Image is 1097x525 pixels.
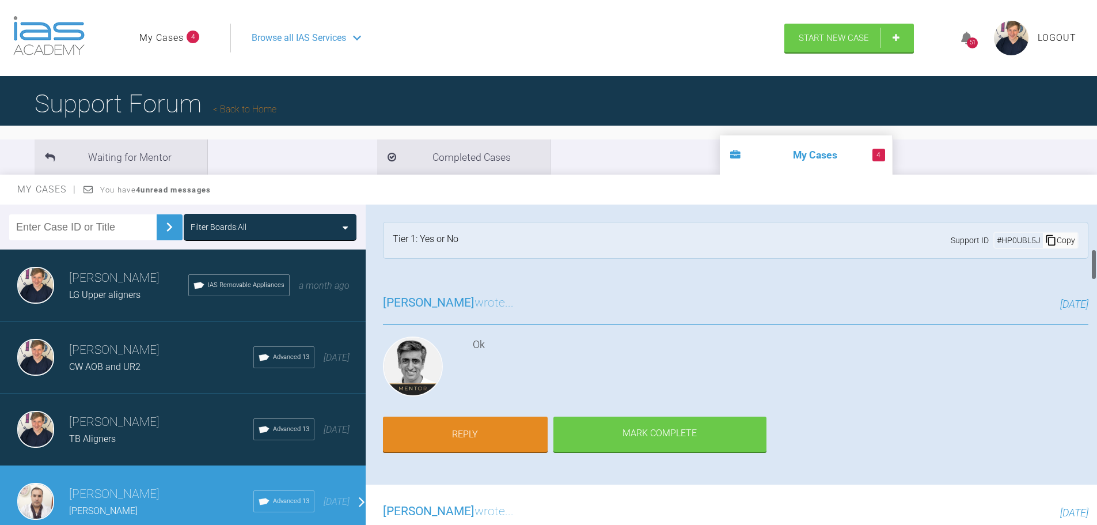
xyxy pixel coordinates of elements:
[9,214,157,240] input: Enter Case ID or Title
[17,339,54,376] img: Jack Gardner
[35,84,276,124] h1: Support Forum
[139,31,184,46] a: My Cases
[17,411,54,448] img: Jack Gardner
[17,483,54,520] img: Habib Nahas
[273,496,309,507] span: Advanced 13
[324,424,350,435] span: [DATE]
[383,296,475,309] span: [PERSON_NAME]
[799,33,869,43] span: Start New Case
[273,352,309,362] span: Advanced 13
[377,139,550,175] li: Completed Cases
[383,502,514,522] h3: wrote...
[1060,507,1088,519] span: [DATE]
[69,361,141,372] span: CW AOB and UR2
[100,186,211,194] span: You have
[383,337,443,396] img: Asif Chatoo
[69,485,253,504] h3: [PERSON_NAME]
[383,293,514,313] h3: wrote...
[191,221,246,233] div: Filter Boards: All
[967,37,978,48] div: 51
[1043,233,1077,248] div: Copy
[324,352,350,363] span: [DATE]
[69,341,253,360] h3: [PERSON_NAME]
[720,135,893,175] li: My Cases
[553,417,766,452] div: Mark Complete
[69,413,253,432] h3: [PERSON_NAME]
[187,31,199,43] span: 4
[299,280,350,291] span: a month ago
[13,16,85,55] img: logo-light.3e3ef733.png
[872,149,885,161] span: 4
[1060,298,1088,310] span: [DATE]
[35,139,207,175] li: Waiting for Mentor
[393,232,458,249] div: Tier 1: Yes or No
[69,269,188,288] h3: [PERSON_NAME]
[213,104,276,115] a: Back to Home
[69,505,138,516] span: [PERSON_NAME]
[273,424,309,435] span: Advanced 13
[383,504,475,518] span: [PERSON_NAME]
[784,24,914,52] a: Start New Case
[208,280,284,290] span: IAS Removable Appliances
[252,31,346,46] span: Browse all IAS Services
[383,417,548,452] a: Reply
[1038,31,1076,46] a: Logout
[69,289,141,300] span: LG Upper aligners
[994,234,1043,247] div: # HP0UBL5J
[17,184,77,195] span: My Cases
[160,218,179,236] img: chevronRight.28bd32b0.svg
[994,21,1028,55] img: profile.png
[69,433,116,444] span: TB Aligners
[17,267,54,304] img: Jack Gardner
[473,337,1088,401] div: Ok
[951,234,989,247] span: Support ID
[324,496,350,507] span: [DATE]
[136,186,211,194] strong: 4 unread messages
